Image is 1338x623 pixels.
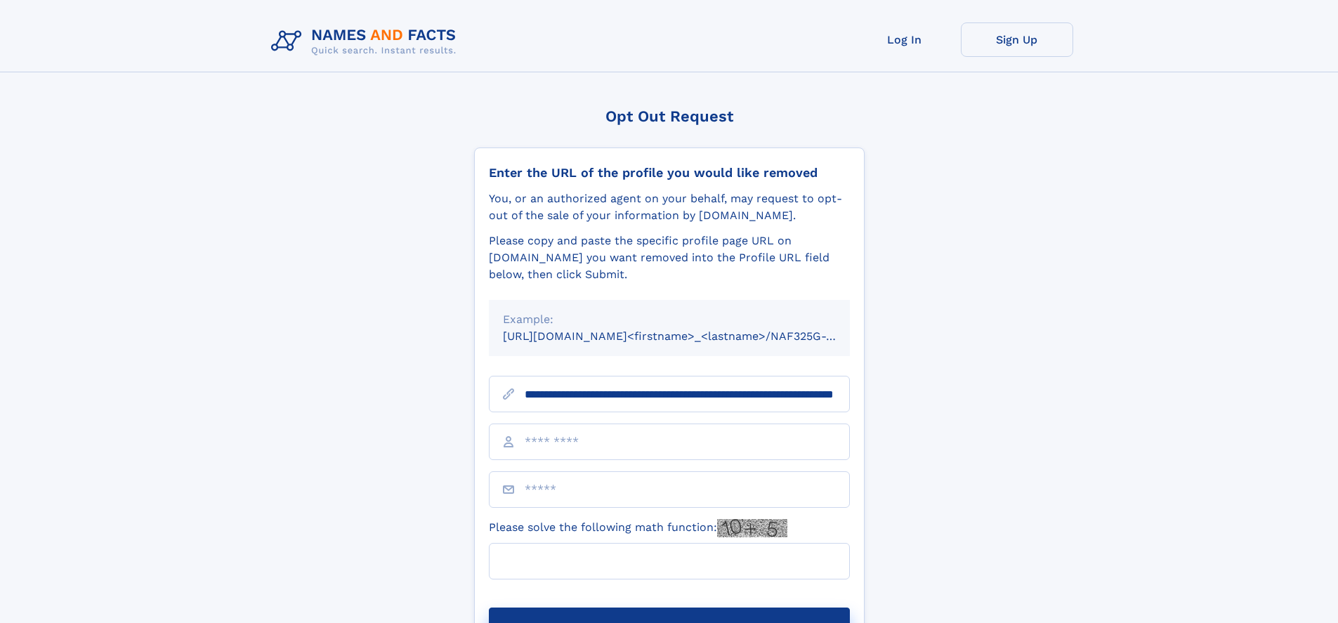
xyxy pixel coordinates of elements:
[503,329,877,343] small: [URL][DOMAIN_NAME]<firstname>_<lastname>/NAF325G-xxxxxxxx
[489,190,850,224] div: You, or an authorized agent on your behalf, may request to opt-out of the sale of your informatio...
[961,22,1073,57] a: Sign Up
[265,22,468,60] img: Logo Names and Facts
[489,165,850,181] div: Enter the URL of the profile you would like removed
[503,311,836,328] div: Example:
[474,107,865,125] div: Opt Out Request
[489,519,787,537] label: Please solve the following math function:
[489,232,850,283] div: Please copy and paste the specific profile page URL on [DOMAIN_NAME] you want removed into the Pr...
[848,22,961,57] a: Log In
